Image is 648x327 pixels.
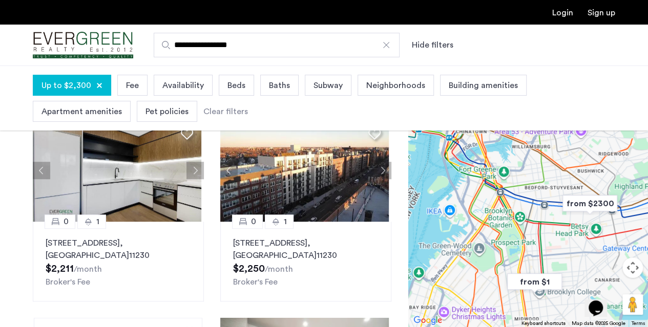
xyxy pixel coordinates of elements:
[46,278,90,286] span: Broker's Fee
[74,265,102,273] sub: /month
[162,79,204,92] span: Availability
[41,79,91,92] span: Up to $2,300
[588,9,615,17] a: Registration
[203,105,248,118] div: Clear filters
[521,320,566,327] button: Keyboard shortcuts
[33,26,133,64] a: Cazamio Logo
[33,26,133,64] img: logo
[220,162,238,179] button: Previous apartment
[411,314,445,327] img: Google
[46,264,74,274] span: $2,211
[154,33,400,57] input: Apartment Search
[284,215,287,228] span: 1
[233,237,379,261] p: [STREET_ADDRESS] 11230
[33,222,204,301] a: 01[STREET_ADDRESS], [GEOGRAPHIC_DATA]11230Broker's Fee
[64,215,69,228] span: 0
[251,215,256,228] span: 0
[572,321,625,326] span: Map data ©2025 Google
[220,222,391,301] a: 01[STREET_ADDRESS], [GEOGRAPHIC_DATA]11230Broker's Fee
[554,188,625,219] div: from $2300
[449,79,518,92] span: Building amenities
[265,265,293,273] sub: /month
[96,215,99,228] span: 1
[186,162,204,179] button: Next apartment
[411,314,445,327] a: Open this area in Google Maps (opens a new window)
[269,79,290,92] span: Baths
[41,105,122,118] span: Apartment amenities
[366,79,425,92] span: Neighborhoods
[552,9,573,17] a: Login
[46,237,191,261] p: [STREET_ADDRESS] 11230
[622,257,643,278] button: Map camera controls
[622,294,643,315] button: Drag Pegman onto the map to open Street View
[499,266,570,297] div: from $1
[233,278,278,286] span: Broker's Fee
[33,162,50,179] button: Previous apartment
[584,286,617,317] iframe: chat widget
[632,320,645,327] a: Terms (opens in new tab)
[313,79,343,92] span: Subway
[145,105,189,118] span: Pet policies
[220,119,389,222] img: 2010_638603899118135293.jpeg
[374,162,391,179] button: Next apartment
[227,79,245,92] span: Beds
[126,79,139,92] span: Fee
[33,119,201,222] img: 1998_638382594253941610.jpeg
[412,39,453,51] button: Show or hide filters
[233,264,265,274] span: $2,250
